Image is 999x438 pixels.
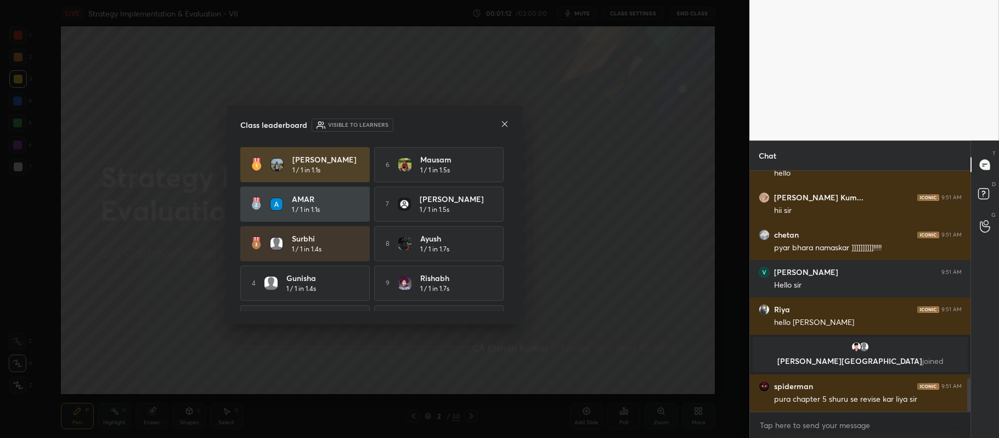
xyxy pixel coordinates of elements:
[286,284,316,294] h5: 1 / 1 in 1.4s
[398,198,411,211] img: 3706bd8ec78c4317ac1ad17bbbfee6ea.jpg
[774,381,813,391] h6: spiderman
[774,230,799,240] h6: chetan
[941,306,962,313] div: 9:51 AM
[759,267,770,278] img: 3
[774,243,962,254] div: pyar bhara namaskar ]]]]]]]]]]!!!!!
[420,154,488,165] h4: Mausam
[941,269,962,276] div: 9:51 AM
[292,165,320,175] h5: 1 / 1 in 1.1s
[251,237,261,250] img: rank-3.169bc593.svg
[386,199,389,209] h5: 7
[292,205,320,215] h5: 1 / 1 in 1.1s
[420,284,449,294] h5: 1 / 1 in 1.7s
[386,239,390,249] h5: 8
[292,193,360,205] h4: AMAR
[774,193,863,203] h6: [PERSON_NAME] Kum...
[328,121,388,129] h6: Visible to learners
[774,267,838,277] h6: [PERSON_NAME]
[270,237,283,250] img: default.png
[251,158,262,171] img: rank-1.ed6cb560.svg
[917,194,939,201] img: iconic-dark.1390631f.png
[759,381,770,392] img: d7b266e9af654528916c65a7cf32705e.jpg
[917,383,939,390] img: iconic-dark.1390631f.png
[386,160,390,170] h5: 6
[851,341,862,352] img: 3
[759,357,961,366] p: [PERSON_NAME][GEOGRAPHIC_DATA]
[270,198,283,211] img: 3
[420,165,450,175] h5: 1 / 1 in 1.5s
[941,232,962,238] div: 9:51 AM
[759,229,770,240] img: 1887a6d9930d4028aa76f830af21daf5.jpg
[992,149,996,158] p: T
[917,306,939,313] img: iconic-dark.1390631f.png
[252,278,256,288] h5: 4
[750,141,785,170] p: Chat
[420,244,449,254] h5: 1 / 1 in 1.7s
[759,192,770,203] img: ee2f365983054e17a0a8fd0220be7e3b.jpg
[420,272,488,284] h4: Rishabh
[420,205,449,215] h5: 1 / 1 in 1.5s
[759,304,770,315] img: 3
[292,244,321,254] h5: 1 / 1 in 1.4s
[398,237,411,250] img: 3
[774,168,962,179] div: hello
[992,180,996,188] p: D
[240,119,307,131] h4: Class leaderboard
[420,233,488,244] h4: Ayush
[941,194,962,201] div: 9:51 AM
[774,394,962,405] div: pura chapter 5 shuru se revise kar liya sir
[292,154,360,165] h4: [PERSON_NAME]
[922,356,943,366] span: joined
[398,277,411,290] img: 4136e158fd604208949432be47efb88a.jpg
[774,205,962,216] div: hii sir
[859,341,870,352] img: default.png
[750,171,970,412] div: grid
[398,158,411,171] img: 4c432adf20b24afc979e178260aed123.jpg
[941,383,962,390] div: 9:51 AM
[270,158,284,171] img: 0f1d52dde36a4825bf6c1738336bfce7.jpg
[292,233,360,244] h4: Surbhi
[774,280,962,291] div: Hello sir
[420,193,488,205] h4: [PERSON_NAME]
[251,198,261,211] img: rank-2.3a33aca6.svg
[991,211,996,219] p: G
[774,305,790,315] h6: Riya
[286,272,354,284] h4: Gunisha
[917,232,939,238] img: iconic-dark.1390631f.png
[386,278,390,288] h5: 9
[264,277,278,290] img: default.png
[774,317,962,328] div: hello [PERSON_NAME]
